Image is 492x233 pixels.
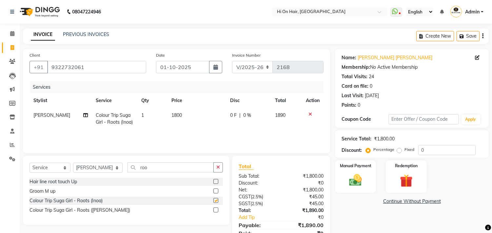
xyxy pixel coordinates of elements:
label: Invoice Number [232,52,261,58]
div: Name: [342,54,356,61]
div: Hair line root touch Up [30,178,77,185]
button: Apply [462,115,480,124]
span: [PERSON_NAME] [33,112,70,118]
div: Coupon Code [342,116,388,123]
div: [DATE] [365,92,379,99]
b: 08047224946 [72,3,101,21]
span: 0 % [243,112,251,119]
div: Net: [234,187,281,193]
input: Search or Scan [128,162,214,172]
div: Payable: [234,221,281,229]
div: Services [30,81,328,93]
div: ₹0 [289,214,329,221]
input: Enter Offer / Coupon Code [388,114,459,124]
span: 1890 [275,112,286,118]
div: Sub Total: [234,173,281,180]
button: +91 [30,61,48,73]
span: Colour Trip Suga Girl - Roots (Inoa) [96,112,133,125]
div: ₹1,800.00 [281,187,329,193]
div: Groom M up [30,188,55,195]
span: SGST [239,201,250,206]
label: Fixed [404,147,414,152]
span: Total [239,163,254,170]
th: Qty [137,93,167,108]
a: Continue Without Payment [336,198,487,205]
label: Redemption [395,163,418,169]
a: Add Tip [234,214,289,221]
div: ₹1,800.00 [374,135,395,142]
span: 2.5% [252,194,262,199]
span: | [239,112,241,119]
img: Admin [450,6,462,17]
div: Card on file: [342,83,368,90]
a: INVOICE [31,29,55,41]
img: _gift.svg [396,173,417,189]
a: [PERSON_NAME] [PERSON_NAME] [358,54,432,61]
div: Total Visits: [342,73,367,80]
label: Percentage [373,147,394,152]
div: ₹1,890.00 [281,221,329,229]
input: Search by Name/Mobile/Email/Code [47,61,146,73]
th: Price [167,93,226,108]
div: Colour Trip Suga Girl - Roots (Inoa) [30,197,103,204]
div: Points: [342,102,356,109]
div: Colour Trip Suga Girl - Roots ([PERSON_NAME]) [30,207,130,214]
div: Total: [234,207,281,214]
div: Discount: [234,180,281,187]
label: Client [30,52,40,58]
th: Disc [226,93,271,108]
div: ₹45.00 [281,193,329,200]
div: Discount: [342,147,362,154]
div: 0 [370,83,372,90]
div: No Active Membership [342,64,482,71]
span: 2.5% [252,201,262,206]
span: CGST [239,194,251,200]
div: ₹0 [281,180,329,187]
img: logo [17,3,62,21]
th: Service [92,93,138,108]
div: ( ) [234,193,281,200]
div: ( ) [234,200,281,207]
a: PREVIOUS INVOICES [63,31,109,37]
div: Last Visit: [342,92,364,99]
span: 1800 [171,112,182,118]
th: Action [302,93,324,108]
div: 24 [369,73,374,80]
span: 1 [141,112,144,118]
div: ₹1,890.00 [281,207,329,214]
button: Create New [416,31,454,41]
th: Total [271,93,302,108]
button: Save [457,31,480,41]
div: Membership: [342,64,370,71]
label: Manual Payment [340,163,371,169]
div: Service Total: [342,135,371,142]
img: _cash.svg [345,173,366,188]
label: Date [156,52,165,58]
th: Stylist [30,93,92,108]
div: ₹45.00 [281,200,329,207]
div: 0 [358,102,360,109]
span: Admin [465,9,480,15]
span: 0 F [230,112,237,119]
div: ₹1,800.00 [281,173,329,180]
